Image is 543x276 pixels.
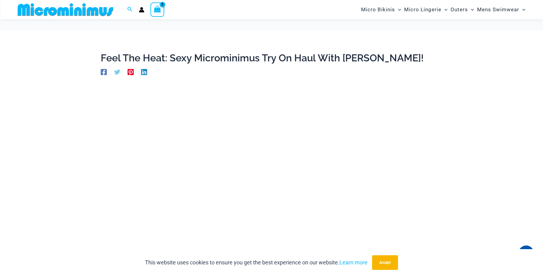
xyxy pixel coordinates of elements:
[114,68,120,75] a: Twitter
[127,6,133,13] a: Search icon link
[477,2,519,17] span: Mens Swimwear
[519,2,525,17] span: Menu Toggle
[359,1,528,18] nav: Site Navigation
[339,259,367,266] a: Learn more
[361,2,395,17] span: Micro Bikinis
[150,2,165,16] a: View Shopping Cart, empty
[139,7,144,13] a: Account icon link
[141,68,147,75] a: Linkedin
[404,2,441,17] span: Micro Lingerie
[128,68,134,75] a: Pinterest
[101,52,443,64] h1: Feel The Heat: Sexy Microminimus Try On Haul With [PERSON_NAME]!
[468,2,474,17] span: Menu Toggle
[449,2,476,17] a: OutersMenu ToggleMenu Toggle
[145,258,367,267] p: This website uses cookies to ensure you get the best experience on our website.
[441,2,447,17] span: Menu Toggle
[476,2,527,17] a: Mens SwimwearMenu ToggleMenu Toggle
[403,2,449,17] a: Micro LingerieMenu ToggleMenu Toggle
[101,68,107,75] a: Facebook
[15,3,116,16] img: MM SHOP LOGO FLAT
[360,2,403,17] a: Micro BikinisMenu ToggleMenu Toggle
[451,2,468,17] span: Outers
[395,2,401,17] span: Menu Toggle
[372,255,398,270] button: Accept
